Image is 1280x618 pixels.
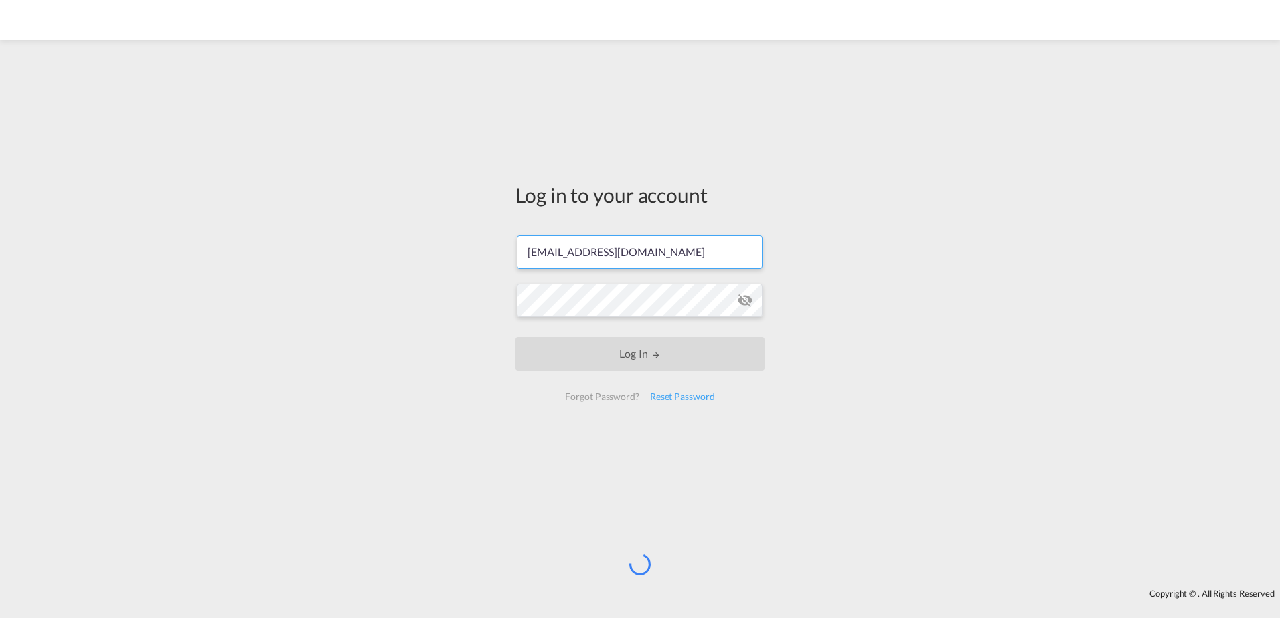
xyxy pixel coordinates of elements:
[515,181,765,209] div: Log in to your account
[515,337,765,371] button: LOGIN
[517,235,763,269] input: Enter email/phone number
[737,292,753,308] md-icon: icon-eye-off
[645,385,720,409] div: Reset Password
[560,385,644,409] div: Forgot Password?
